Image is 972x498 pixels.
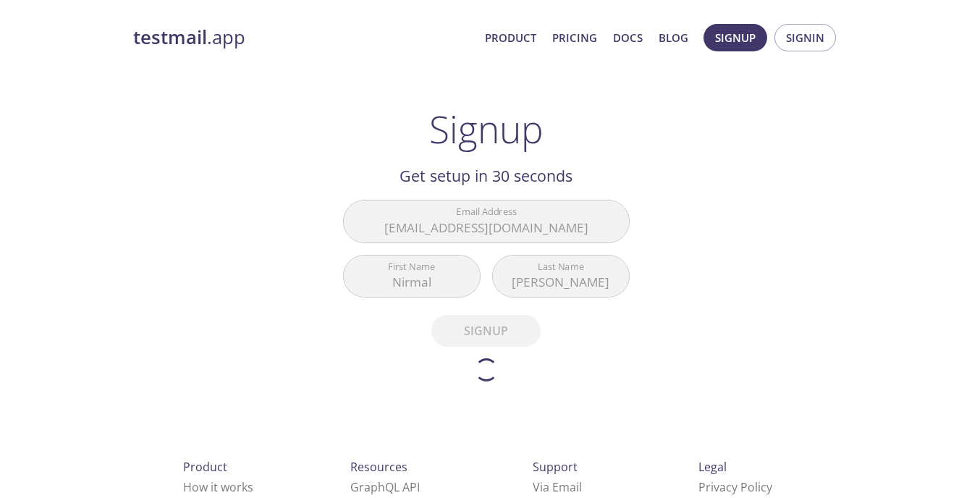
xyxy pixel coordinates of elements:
span: Signup [715,28,756,47]
span: Product [183,459,227,475]
button: Signup [703,24,767,51]
a: GraphQL API [350,479,420,495]
span: Signin [786,28,824,47]
span: Support [533,459,578,475]
button: Signin [774,24,836,51]
a: How it works [183,479,253,495]
a: Pricing [552,28,597,47]
a: Privacy Policy [698,479,772,495]
a: testmail.app [133,25,473,50]
a: Docs [613,28,643,47]
h1: Signup [429,107,544,151]
a: Blog [659,28,688,47]
h2: Get setup in 30 seconds [343,164,630,188]
span: Resources [350,459,407,475]
span: Legal [698,459,727,475]
a: Product [485,28,536,47]
strong: testmail [133,25,207,50]
a: Via Email [533,479,582,495]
